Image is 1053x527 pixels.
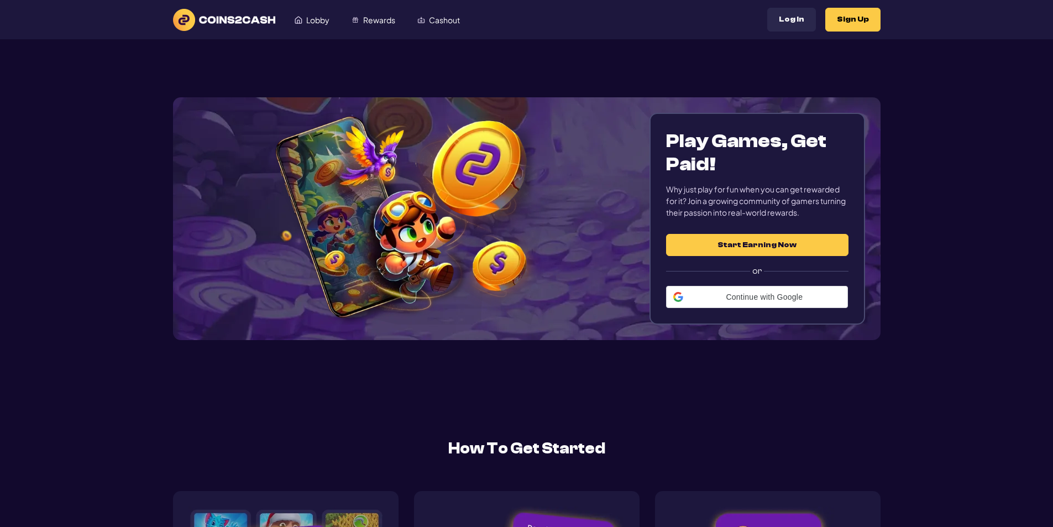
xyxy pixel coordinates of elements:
[284,9,340,30] a: Lobby
[825,8,881,32] button: Sign Up
[173,9,275,31] img: logo text
[306,16,329,24] span: Lobby
[417,16,425,24] img: Cashout
[666,184,848,218] div: Why just play for fun when you can get rewarded for it? Join a growing community of gamers turnin...
[406,9,471,30] a: Cashout
[340,9,406,30] a: Rewards
[429,16,460,24] span: Cashout
[666,234,848,256] button: Start Earning Now
[295,16,302,24] img: Lobby
[363,16,395,24] span: Rewards
[666,256,848,286] label: or
[173,437,881,460] h2: How To Get Started
[352,16,359,24] img: Rewards
[666,129,848,176] h1: Play Games, Get Paid!
[666,286,848,308] div: Continue with Google
[767,8,816,32] button: Log In
[688,293,841,301] span: Continue with Google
